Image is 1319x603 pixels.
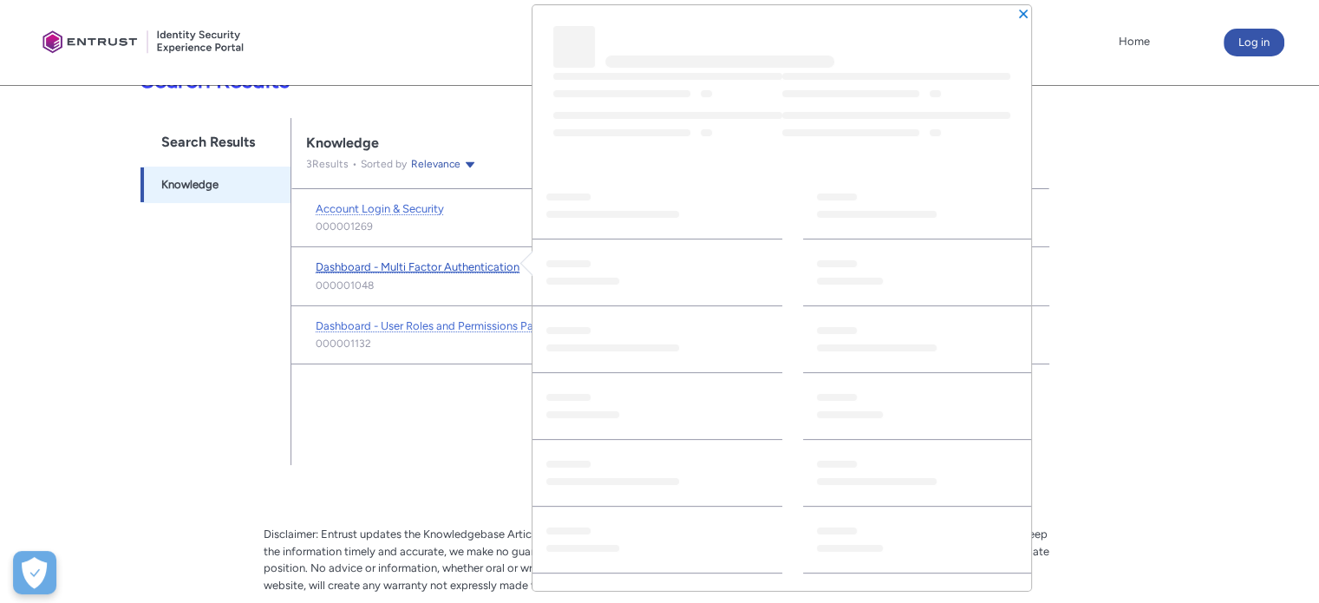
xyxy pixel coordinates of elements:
[1114,29,1154,55] a: Home
[1224,29,1284,56] button: Log in
[13,551,56,594] div: Cookie Preferences
[316,202,444,215] span: Account Login & Security
[349,155,477,173] div: Sorted by
[140,118,291,167] h1: Search Results
[1017,7,1029,19] button: Close
[316,336,371,351] lightning-formatted-text: 000001132
[306,156,349,172] p: 3 Results
[140,167,291,203] a: Knowledge
[316,319,550,332] span: Dashboard - User Roles and Permissions Part 2
[316,278,374,293] lightning-formatted-text: 000001048
[410,155,477,173] button: Relevance
[316,219,373,234] lightning-formatted-text: 000001269
[306,134,1034,152] div: Knowledge
[264,526,1055,593] p: Disclaimer: Entrust updates the Knowledgebase Articles on the Identity Security Customer Experien...
[349,158,361,170] span: •
[316,260,519,273] span: Dashboard - Multi Factor Authentication
[161,176,219,193] span: Knowledge
[13,551,56,594] button: Open Preferences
